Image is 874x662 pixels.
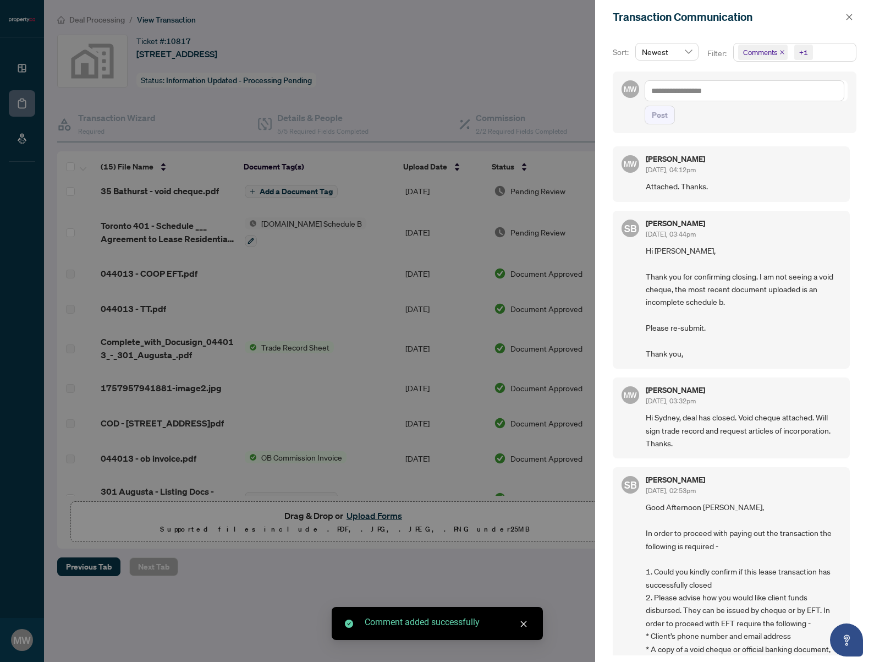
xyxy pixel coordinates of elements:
h5: [PERSON_NAME] [646,476,705,484]
span: [DATE], 03:32pm [646,397,696,405]
span: MW [624,390,637,401]
p: Sort: [613,46,631,58]
span: Comments [738,45,788,60]
span: [DATE], 02:53pm [646,486,696,495]
button: Open asap [830,623,863,656]
span: Comments [743,47,777,58]
span: MW [624,84,637,95]
span: Newest [642,43,692,60]
p: Filter: [707,47,728,59]
h5: [PERSON_NAME] [646,155,705,163]
span: close [845,13,853,21]
span: Hi [PERSON_NAME], Thank you for confirming closing. I am not seeing a void cheque, the most recen... [646,244,841,360]
h5: [PERSON_NAME] [646,386,705,394]
h5: [PERSON_NAME] [646,220,705,227]
div: Transaction Communication [613,9,842,25]
span: MW [624,158,637,170]
div: +1 [799,47,808,58]
div: Comment added successfully [365,616,530,629]
span: SB [624,477,637,493]
span: [DATE], 03:44pm [646,230,696,238]
button: Post [645,106,675,124]
span: Hi Sydney, deal has closed. Void cheque attached. Will sign trade record and request articles of ... [646,411,841,450]
span: SB [624,221,637,236]
span: close [779,50,785,55]
span: Attached. Thanks. [646,180,841,193]
span: check-circle [345,620,353,628]
span: [DATE], 04:12pm [646,166,696,174]
span: close [520,620,527,628]
a: Close [518,618,530,630]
